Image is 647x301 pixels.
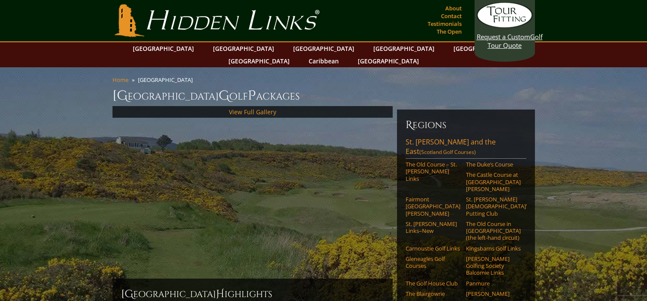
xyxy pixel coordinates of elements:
a: The Old Course – St. [PERSON_NAME] Links [406,161,460,182]
a: The Duke’s Course [466,161,521,168]
a: [GEOGRAPHIC_DATA] [353,55,423,67]
li: [GEOGRAPHIC_DATA] [138,76,196,84]
a: [PERSON_NAME] Golfing Society Balcomie Links [466,255,521,276]
a: The Castle Course at [GEOGRAPHIC_DATA][PERSON_NAME] [466,171,521,192]
a: Contact [439,10,464,22]
a: St. [PERSON_NAME] [DEMOGRAPHIC_DATA]’ Putting Club [466,196,521,217]
a: Carnoustie Golf Links [406,245,460,252]
span: H [216,287,225,301]
span: G [219,87,229,104]
a: St. [PERSON_NAME] and the East(Scotland Golf Courses) [406,137,526,159]
a: Testimonials [425,18,464,30]
a: [GEOGRAPHIC_DATA] [224,55,294,67]
a: The Golf House Club [406,280,460,287]
a: Fairmont [GEOGRAPHIC_DATA][PERSON_NAME] [406,196,460,217]
span: P [248,87,256,104]
a: Home [113,76,128,84]
a: Request a CustomGolf Tour Quote [477,2,533,50]
span: (Scotland Golf Courses) [419,148,476,156]
a: [GEOGRAPHIC_DATA] [209,42,278,55]
a: View Full Gallery [229,108,276,116]
a: Panmure [466,280,521,287]
a: Kingsbarns Golf Links [466,245,521,252]
h2: [GEOGRAPHIC_DATA] ighlights [121,287,384,301]
a: About [443,2,464,14]
a: The Blairgowrie [406,290,460,297]
h6: Regions [406,118,526,132]
a: [GEOGRAPHIC_DATA] [369,42,439,55]
a: The Old Course in [GEOGRAPHIC_DATA] (the left-hand circuit) [466,220,521,241]
a: The Open [434,25,464,38]
h1: [GEOGRAPHIC_DATA] olf ackages [113,87,535,104]
a: Gleneagles Golf Courses [406,255,460,270]
a: [GEOGRAPHIC_DATA] [449,42,519,55]
a: [GEOGRAPHIC_DATA] [289,42,359,55]
a: Caribbean [304,55,343,67]
a: [GEOGRAPHIC_DATA] [128,42,198,55]
a: St. [PERSON_NAME] Links–New [406,220,460,235]
a: [PERSON_NAME] [466,290,521,297]
span: Request a Custom [477,32,530,41]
